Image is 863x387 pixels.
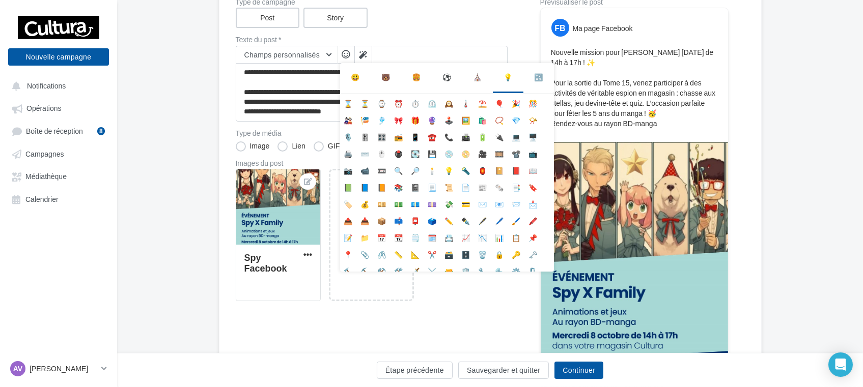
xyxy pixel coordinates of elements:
[491,228,508,245] li: 📊
[13,364,22,374] span: AV
[374,177,391,194] li: 📙
[374,228,391,245] li: 📅
[525,211,542,228] li: 🖍️
[424,177,441,194] li: 📃
[508,228,525,245] li: 📋
[458,245,475,261] li: 🗄️
[374,161,391,177] li: 📼
[475,194,491,211] li: ✉️
[475,161,491,177] li: 🏮
[525,177,542,194] li: 🔖
[340,177,357,194] li: 📗
[424,228,441,245] li: 🗓️
[424,194,441,211] li: 💷
[357,127,374,144] li: 🎚️
[340,110,357,127] li: 🎎
[475,228,491,245] li: 📉
[475,94,491,110] li: ⛱️
[340,127,357,144] li: 🎙️
[491,94,508,110] li: 🎈
[391,194,407,211] li: 💵
[458,228,475,245] li: 📈
[351,71,359,83] div: 😃
[244,252,287,274] div: Spy Facebook
[391,110,407,127] li: 🎀
[236,130,508,137] label: Type de média
[441,144,458,161] li: 💿
[828,352,853,377] div: Open Intercom Messenger
[407,144,424,161] li: 💽
[391,161,407,177] li: 🔍
[424,261,441,278] li: ⚔️
[475,177,491,194] li: 📰
[407,94,424,110] li: ⏱️
[357,245,374,261] li: 📎
[374,245,391,261] li: 🖇️
[475,211,491,228] li: 🖋️
[27,81,66,90] span: Notifications
[374,144,391,161] li: 🖱️
[491,211,508,228] li: 🖊️
[424,211,441,228] li: 🗳️
[491,144,508,161] li: 🎞️
[441,94,458,110] li: 🕰️
[504,71,512,83] div: 💡
[357,161,374,177] li: 📹
[441,245,458,261] li: 🗃️
[508,127,525,144] li: 💻
[357,194,374,211] li: 💰
[391,245,407,261] li: 📏
[508,177,525,194] li: 📑
[525,127,542,144] li: 🖥️
[374,261,391,278] li: ⚒️
[458,110,475,127] li: 🖼️
[458,127,475,144] li: 📠
[491,161,508,177] li: 📔
[475,110,491,127] li: 🛍️
[6,190,111,208] a: Calendrier
[458,177,475,194] li: 📄
[391,261,407,278] li: 🛠️
[424,161,441,177] li: 🕯️
[475,245,491,261] li: 🗑️
[458,362,549,379] button: Sauvegarder et quitter
[573,23,633,34] div: Ma page Facebook
[6,122,111,140] a: Boîte de réception8
[25,172,67,181] span: Médiathèque
[508,211,525,228] li: 🖌️
[491,110,508,127] li: 📿
[473,71,482,83] div: ⛪
[357,211,374,228] li: 📥
[458,144,475,161] li: 📀
[442,71,451,83] div: ⚽
[277,141,305,152] label: Lien
[340,161,357,177] li: 📷
[534,71,543,83] div: 🔣
[441,110,458,127] li: 🕹️
[458,211,475,228] li: ✒️
[374,110,391,127] li: 🎐
[441,194,458,211] li: 💸
[381,71,390,83] div: 🐻
[424,110,441,127] li: 🔮
[407,245,424,261] li: 📐
[441,127,458,144] li: 📞
[508,194,525,211] li: 📨
[475,261,491,278] li: 🔧
[236,8,300,28] label: Post
[6,76,107,95] button: Notifications
[25,195,59,203] span: Calendrier
[236,46,338,64] button: Champs personnalisés
[491,177,508,194] li: 🗞️
[441,161,458,177] li: 💡
[551,47,718,129] p: Nouvelle mission pour [PERSON_NAME] [DATE] de 14h à 17h ! ✨ Pour la sortie du Tome 15, venez part...
[407,194,424,211] li: 💶
[374,94,391,110] li: ⌚
[424,127,441,144] li: ☎️
[236,36,508,43] label: Texte du post *
[458,161,475,177] li: 🔦
[391,228,407,245] li: 📆
[374,127,391,144] li: 🎛️
[551,19,569,37] div: FB
[357,110,374,127] li: 🎏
